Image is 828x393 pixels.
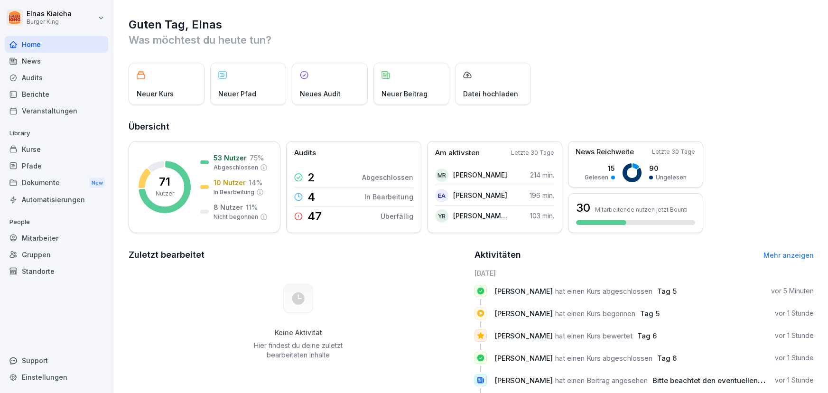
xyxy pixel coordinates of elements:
[595,206,688,213] p: Mitarbeitende nutzen jetzt Bounti
[763,251,814,259] a: Mehr anzeigen
[494,309,553,318] span: [PERSON_NAME]
[5,53,108,69] a: News
[494,354,553,363] span: [PERSON_NAME]
[775,331,814,340] p: vor 1 Stunde
[637,331,657,340] span: Tag 6
[585,163,615,173] p: 15
[453,170,507,180] p: [PERSON_NAME]
[494,331,553,340] span: [PERSON_NAME]
[463,89,518,99] p: Datei hochladen
[555,287,652,296] span: hat einen Kurs abgeschlossen
[249,178,262,187] p: 14 %
[555,331,633,340] span: hat einen Kurs bewertet
[156,189,174,198] p: Nutzer
[364,192,413,202] p: In Bearbeitung
[656,173,687,182] p: Ungelesen
[246,202,258,212] p: 11 %
[5,174,108,192] div: Dokumente
[435,148,480,159] p: Am aktivsten
[5,126,108,141] p: Library
[214,188,254,196] p: In Bearbeitung
[657,287,677,296] span: Tag 5
[474,268,814,278] h6: [DATE]
[89,178,105,188] div: New
[494,287,553,296] span: [PERSON_NAME]
[435,189,448,202] div: EA
[5,36,108,53] a: Home
[435,168,448,182] div: MR
[214,153,247,163] p: 53 Nutzer
[494,376,553,385] span: [PERSON_NAME]
[5,86,108,103] a: Berichte
[652,148,695,156] p: Letzte 30 Tage
[5,69,108,86] a: Audits
[251,328,346,337] h5: Keine Aktivität
[530,190,554,200] p: 196 min.
[300,89,341,99] p: Neues Audit
[771,286,814,296] p: vor 5 Minuten
[129,17,814,32] h1: Guten Tag, Elnas
[5,369,108,385] a: Einstellungen
[27,10,72,18] p: Elnas Kiaieha
[576,147,634,158] p: News Reichweite
[251,341,346,360] p: Hier findest du deine zuletzt bearbeiteten Inhalte
[362,172,413,182] p: Abgeschlossen
[214,202,243,212] p: 8 Nutzer
[129,32,814,47] p: Was möchtest du heute tun?
[5,246,108,263] a: Gruppen
[27,19,72,25] p: Burger King
[218,89,256,99] p: Neuer Pfad
[5,191,108,208] a: Automatisierungen
[640,309,660,318] span: Tag 5
[5,352,108,369] div: Support
[307,191,315,203] p: 4
[5,263,108,280] a: Standorte
[137,89,174,99] p: Neuer Kurs
[453,190,507,200] p: [PERSON_NAME]
[775,353,814,363] p: vor 1 Stunde
[649,163,687,173] p: 90
[530,170,554,180] p: 214 min.
[129,120,814,133] h2: Übersicht
[307,172,315,183] p: 2
[5,141,108,158] a: Kurse
[775,309,814,318] p: vor 1 Stunde
[435,209,448,223] div: YB
[5,158,108,174] a: Pfade
[381,211,413,221] p: Überfällig
[511,149,554,157] p: Letzte 30 Tage
[214,163,258,172] p: Abgeschlossen
[5,230,108,246] a: Mitarbeiter
[5,103,108,119] a: Veranstaltungen
[129,248,468,262] h2: Zuletzt bearbeitet
[250,153,264,163] p: 75 %
[474,248,521,262] h2: Aktivitäten
[555,309,635,318] span: hat einen Kurs begonnen
[555,354,652,363] span: hat einen Kurs abgeschlossen
[381,89,428,99] p: Neuer Beitrag
[214,178,246,187] p: 10 Nutzer
[775,375,814,385] p: vor 1 Stunde
[214,213,258,221] p: Nicht begonnen
[453,211,508,221] p: [PERSON_NAME]-Abdelkouddous [PERSON_NAME]
[555,376,648,385] span: hat einen Beitrag angesehen
[294,148,316,159] p: Audits
[159,176,170,187] p: 71
[576,200,590,216] h3: 30
[585,173,608,182] p: Gelesen
[657,354,677,363] span: Tag 6
[5,174,108,192] a: DokumenteNew
[530,211,554,221] p: 103 min.
[307,211,322,222] p: 47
